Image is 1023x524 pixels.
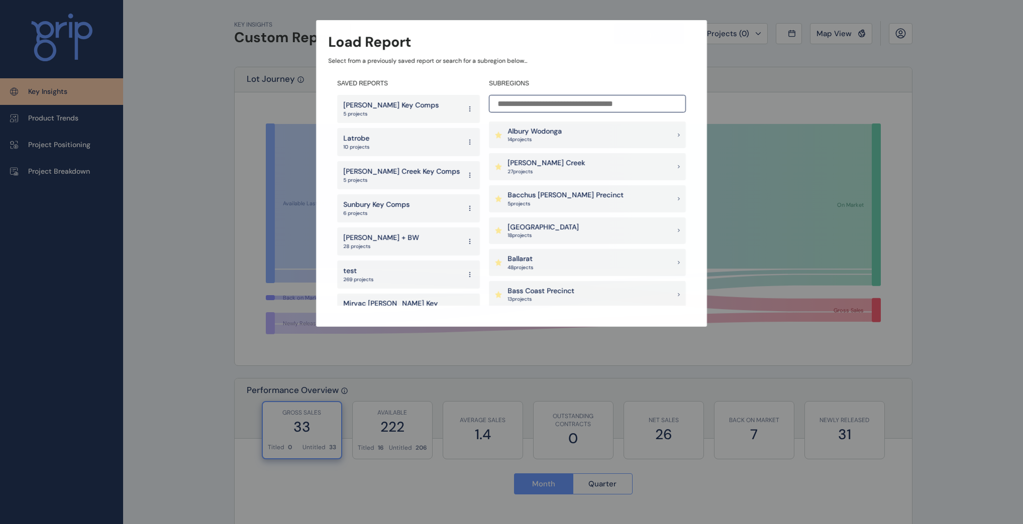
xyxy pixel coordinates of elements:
p: Ballarat [507,254,533,264]
p: Bass Coast Precinct [507,286,574,296]
p: 6 projects [343,210,410,217]
p: 14 project s [507,136,562,143]
p: 27 project s [507,168,585,175]
p: 269 projects [343,276,373,283]
p: Bacchus [PERSON_NAME] Precinct [507,190,624,200]
p: [PERSON_NAME] Creek Key Comps [343,167,460,177]
p: Select from a previously saved report or search for a subregion below... [328,57,695,65]
p: [GEOGRAPHIC_DATA] [507,222,579,232]
p: Albury Wodonga [507,126,562,137]
p: 13 project s [507,296,574,303]
h4: SAVED REPORTS [337,79,480,88]
p: 28 projects [343,243,419,250]
p: 5 projects [343,110,439,117]
p: 5 projects [343,177,460,184]
h4: SUBREGIONS [489,79,686,88]
p: 10 projects [343,144,369,151]
p: Sunbury Key Comps [343,200,410,210]
p: Latrobe [343,134,369,144]
p: [PERSON_NAME] Creek [507,158,585,168]
p: 5 project s [507,200,624,207]
p: test [343,266,373,276]
p: 18 project s [507,232,579,239]
p: 48 project s [507,264,533,271]
p: Mirvac [PERSON_NAME] Key Comps [343,299,461,318]
p: [PERSON_NAME] Key Comps [343,100,439,110]
p: [PERSON_NAME] + BW [343,233,419,243]
h3: Load Report [328,32,411,52]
